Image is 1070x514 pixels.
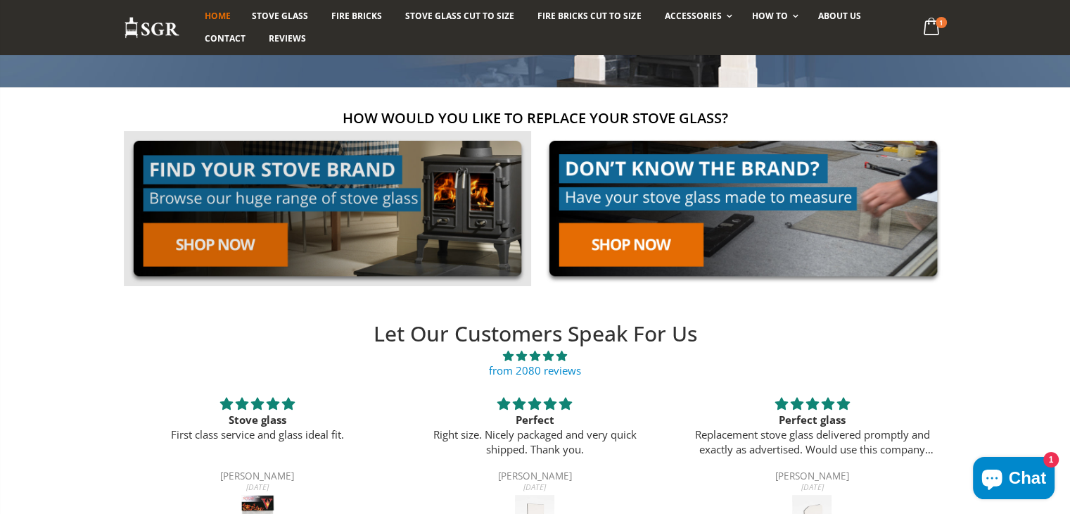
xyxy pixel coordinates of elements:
a: Reviews [258,27,317,50]
inbox-online-store-chat: Shopify online store chat [969,457,1059,503]
div: [DATE] [136,483,379,491]
a: Stove Glass [241,5,319,27]
span: Fire Bricks [331,10,382,22]
a: 4.90 stars from 2080 reviews [119,349,952,378]
a: Contact [194,27,256,50]
span: About us [818,10,861,22]
span: Reviews [269,32,306,44]
a: Accessories [654,5,739,27]
div: [PERSON_NAME] [136,472,379,483]
p: Right size. Nicely packaged and very quick shipped. Thank you. [413,427,656,457]
a: Fire Bricks [321,5,393,27]
a: 1 [917,14,946,42]
img: Stove Glass Replacement [124,16,180,39]
div: [DATE] [690,483,934,491]
div: Stove glass [136,413,379,427]
a: About us [808,5,872,27]
span: Fire Bricks Cut To Size [537,10,641,22]
div: [PERSON_NAME] [690,472,934,483]
div: [DATE] [413,483,656,491]
div: 5 stars [413,395,656,413]
span: Contact [205,32,246,44]
h2: Let Our Customers Speak For Us [119,320,952,349]
a: from 2080 reviews [489,363,581,377]
span: 1 [936,17,947,28]
a: Stove Glass Cut To Size [395,5,525,27]
h2: How would you like to replace your stove glass? [124,108,947,127]
div: Perfect glass [690,413,934,427]
div: 5 stars [690,395,934,413]
a: How To [741,5,805,27]
img: made-to-measure-cta_2cd95ceb-d519-4648-b0cf-d2d338fdf11f.jpg [540,131,947,287]
p: Replacement stove glass delivered promptly and exactly as advertised. Would use this company again. [690,427,934,457]
a: Home [194,5,241,27]
span: Stove Glass Cut To Size [405,10,514,22]
span: Home [205,10,231,22]
p: First class service and glass ideal fit. [136,427,379,442]
span: Accessories [664,10,721,22]
div: 5 stars [136,395,379,413]
div: [PERSON_NAME] [413,472,656,483]
a: Fire Bricks Cut To Size [527,5,651,27]
span: How To [752,10,788,22]
span: Stove Glass [252,10,308,22]
div: Perfect [413,413,656,427]
span: 4.90 stars [119,349,952,363]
